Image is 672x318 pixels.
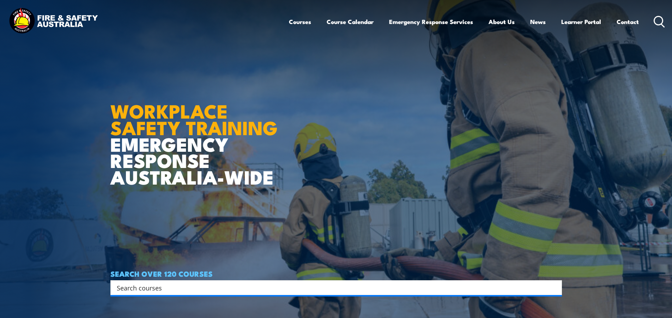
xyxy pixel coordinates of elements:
[117,282,546,293] input: Search input
[561,12,601,31] a: Learner Portal
[489,12,515,31] a: About Us
[110,85,283,185] h1: EMERGENCY RESPONSE AUSTRALIA-WIDE
[327,12,374,31] a: Course Calendar
[550,283,559,293] button: Search magnifier button
[530,12,546,31] a: News
[617,12,639,31] a: Contact
[110,270,562,277] h4: SEARCH OVER 120 COURSES
[389,12,473,31] a: Emergency Response Services
[289,12,311,31] a: Courses
[118,283,548,293] form: Search form
[110,96,278,142] strong: WORKPLACE SAFETY TRAINING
